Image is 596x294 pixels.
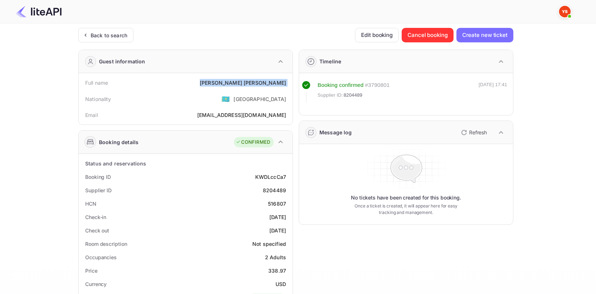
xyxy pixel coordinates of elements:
[319,129,352,136] div: Message log
[255,173,286,181] div: KWDLccCa7
[233,95,286,103] div: [GEOGRAPHIC_DATA]
[85,79,108,87] div: Full name
[349,203,463,216] p: Once a ticket is created, it will appear here for easy tracking and management.
[197,111,286,119] div: [EMAIL_ADDRESS][DOMAIN_NAME]
[469,129,487,136] p: Refresh
[265,253,286,261] div: 2 Adults
[269,213,286,221] div: [DATE]
[85,95,111,103] div: Nationality
[365,81,390,89] div: # 3790801
[456,28,513,42] button: Create new ticket
[402,28,454,42] button: Cancel booking
[268,200,286,207] div: 516807
[85,267,98,274] div: Price
[85,253,117,261] div: Occupancies
[85,240,127,248] div: Room description
[85,213,106,221] div: Check-in
[85,200,96,207] div: HCN
[263,186,286,194] div: 8204489
[200,79,286,87] div: [PERSON_NAME] [PERSON_NAME]
[319,58,341,65] div: Timeline
[99,138,138,146] div: Booking details
[268,267,286,274] div: 338.97
[85,280,107,288] div: Currency
[344,92,363,99] span: 8204489
[91,31,127,39] div: Back to search
[85,111,98,119] div: Email
[276,280,286,288] div: USD
[236,139,270,146] div: CONFIRMED
[318,92,343,99] span: Supplier ID:
[351,194,461,201] p: No tickets have been created for this booking.
[355,28,399,42] button: Edit booking
[99,58,145,65] div: Guest information
[16,6,62,17] img: LiteAPI Logo
[85,173,111,181] div: Booking ID
[85,160,146,167] div: Status and reservations
[269,227,286,234] div: [DATE]
[85,186,112,194] div: Supplier ID
[559,6,571,17] img: Yandex Support
[252,240,286,248] div: Not specified
[457,127,490,138] button: Refresh
[479,81,507,102] div: [DATE] 17:41
[85,227,109,234] div: Check out
[318,81,364,89] div: Booking confirmed
[222,92,230,105] span: United States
